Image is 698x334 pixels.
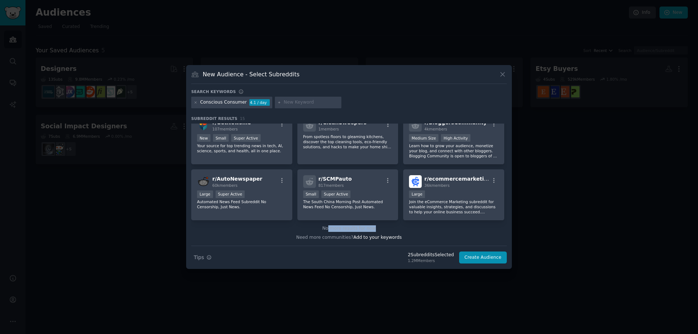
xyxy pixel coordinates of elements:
[424,183,449,188] span: 36k members
[424,176,491,182] span: r/ ecommercemarketing
[408,258,454,263] div: 1.2M Members
[213,134,229,142] div: Small
[321,190,351,198] div: Super Active
[284,99,339,106] input: New Keyword
[194,254,204,261] span: Tips
[424,127,447,131] span: 4k members
[200,99,247,106] div: Conscious Consumer
[197,175,210,188] img: AutoNewspaper
[303,134,393,149] p: From spotless floors to gleaming kitchens, discover the top cleaning tools, eco-friendly solution...
[212,176,262,182] span: r/ AutoNewspaper
[231,134,261,142] div: Super Active
[318,183,344,188] span: 817 members
[408,252,454,258] div: 2 Subreddit s Selected
[318,176,352,182] span: r/ SCMPauto
[303,190,319,198] div: Small
[409,143,498,158] p: Learn how to grow your audience, monetize your blog, and connect with other bloggers. Blogging Co...
[240,116,245,121] span: 15
[216,190,245,198] div: Super Active
[191,116,237,121] span: Subreddit Results
[197,190,213,198] div: Large
[318,127,339,131] span: 1 members
[197,143,286,153] p: Your source for top trending news in tech, AI, science, sports, and health, all in one place.
[249,99,270,106] div: 4.1 / day
[191,89,236,94] h3: Search keywords
[212,127,238,131] span: 107 members
[191,232,507,241] div: Need more communities?
[197,119,210,132] img: GetNewsme
[409,134,438,142] div: Medium Size
[197,134,210,142] div: New
[409,175,422,188] img: ecommercemarketing
[212,183,237,188] span: 60k members
[191,251,214,264] button: Tips
[353,235,402,240] span: Add to your keywords
[409,190,425,198] div: Large
[191,225,507,232] div: No more results for now
[197,199,286,209] p: Automated News Feed Subreddit No Censorship, Just News.
[441,134,470,142] div: High Activity
[203,71,300,78] h3: New Audience - Select Subreddits
[409,199,498,214] p: Join the eCommerce Marketing subreddit for valuable insights, strategies, and discussions to help...
[459,251,507,264] button: Create Audience
[303,199,393,209] p: The South China Morning Post Automated News Feed No Censorship, Just News.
